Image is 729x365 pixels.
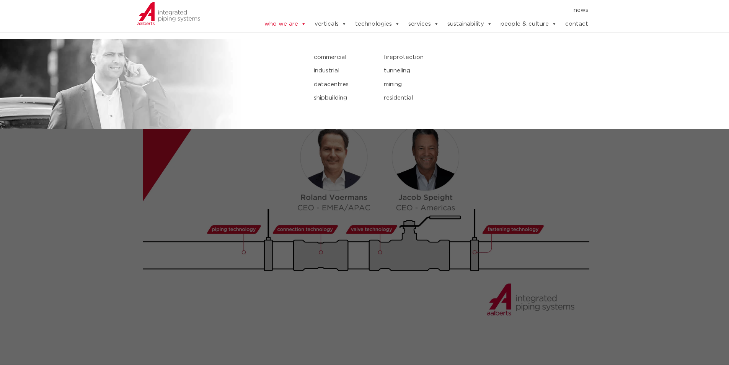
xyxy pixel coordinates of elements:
a: shipbuilding [314,93,372,103]
a: sustainability [447,16,492,32]
a: tunneling [384,66,583,76]
a: people & culture [501,16,557,32]
a: residential [384,93,583,103]
a: technologies [355,16,400,32]
a: fireprotection [384,52,583,62]
a: industrial [314,66,372,76]
nav: Menu [241,4,589,16]
a: who we are [264,16,306,32]
a: contact [565,16,588,32]
a: commercial [314,52,372,62]
a: news [574,4,588,16]
a: mining [384,80,583,90]
a: services [408,16,439,32]
a: verticals [315,16,347,32]
a: datacentres [314,80,372,90]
